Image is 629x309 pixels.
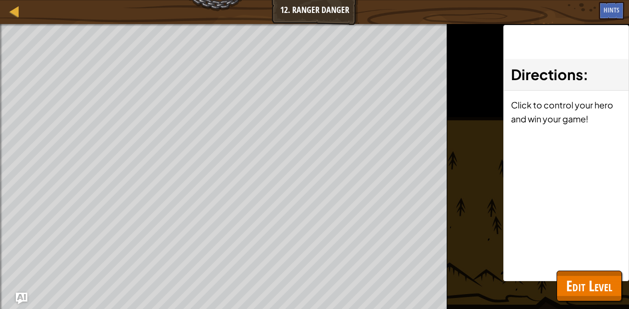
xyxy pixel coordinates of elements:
span: Edit Level [566,276,612,296]
button: Ask AI [16,293,27,304]
h3: : [511,64,621,85]
span: Hints [604,5,619,14]
p: Click to control your hero and win your game! [511,98,621,126]
button: Edit Level [557,271,622,301]
span: Directions [511,65,583,83]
